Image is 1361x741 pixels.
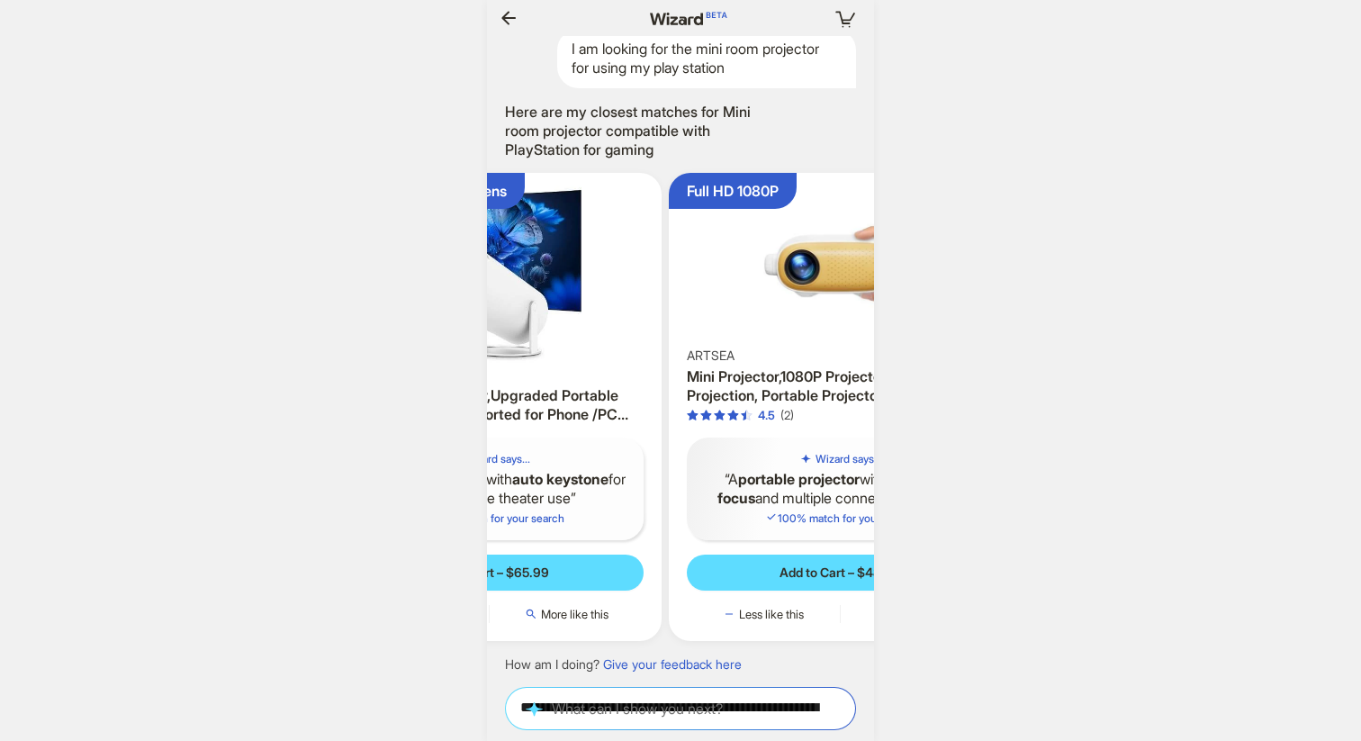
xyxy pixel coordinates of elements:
[687,410,699,421] span: star
[335,386,644,424] h3: Mini Portable Projector,Upgraded Portable Projector Full HD Supported for Phone /PC /TV /HDMI /PS...
[780,565,901,581] span: Add to Cart – $48.89
[741,410,753,421] span: star
[505,103,775,158] div: Here are my closest matches for Mini room projector compatible with PlayStation for gaming
[714,410,726,421] span: star
[700,410,712,421] span: star
[687,408,775,423] div: 4.5 out of 5 stars
[428,565,549,581] span: Add to Cart – $65.99
[780,408,794,423] div: (2)
[765,511,916,525] span: 100 % match for your search
[603,656,742,672] a: Give your feedback here
[317,173,662,641] div: Ultra Bright 8000 LumensMini Portable Projector,Upgraded Portable Projector Full HD Supported for...
[512,470,608,488] b: auto keystone
[758,408,775,423] div: 4.5
[541,607,608,621] span: More like this
[687,182,779,201] div: Full HD 1080P
[687,348,735,364] span: ARTSEA
[738,470,860,488] b: portable projector
[335,555,644,591] button: Add to Cart – $65.99
[687,367,996,405] h3: Mini Projector,1080P Projector 9500L Full HD Projection, Portable Projector Compatible with Lapto...
[349,470,629,508] q: A projector with for versatile home theater use
[324,180,654,366] img: Mini Portable Projector,Upgraded Portable Projector Full HD Supported for Phone /PC /TV /HDMI /PS...
[816,452,882,466] h5: Wizard says...
[413,511,564,525] span: 100 % match for your search
[727,410,739,421] span: star
[464,452,530,466] h5: Wizard says...
[717,470,957,507] b: adjustable focus
[557,29,856,88] div: I am looking for the mini room projector for using my play station
[676,180,1006,347] img: Mini Projector,1080P Projector 9500L Full HD Projection, Portable Projector Compatible with Lapto...
[505,656,742,673] div: How am I doing?
[490,605,644,623] button: More like this
[739,607,804,621] span: Less like this
[701,470,981,508] q: A with and multiple connection options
